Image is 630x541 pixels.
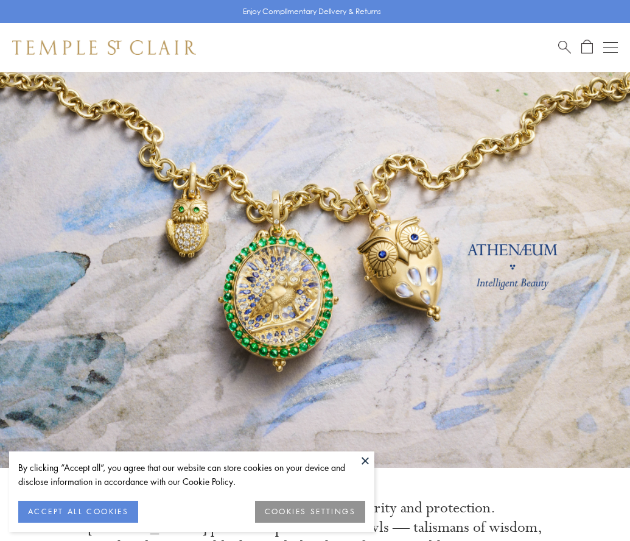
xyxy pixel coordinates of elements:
[12,40,196,55] img: Temple St. Clair
[18,501,138,523] button: ACCEPT ALL COOKIES
[603,40,618,55] button: Open navigation
[581,40,593,55] a: Open Shopping Bag
[558,40,571,55] a: Search
[255,501,365,523] button: COOKIES SETTINGS
[18,461,365,489] div: By clicking “Accept all”, you agree that our website can store cookies on your device and disclos...
[243,5,381,18] p: Enjoy Complimentary Delivery & Returns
